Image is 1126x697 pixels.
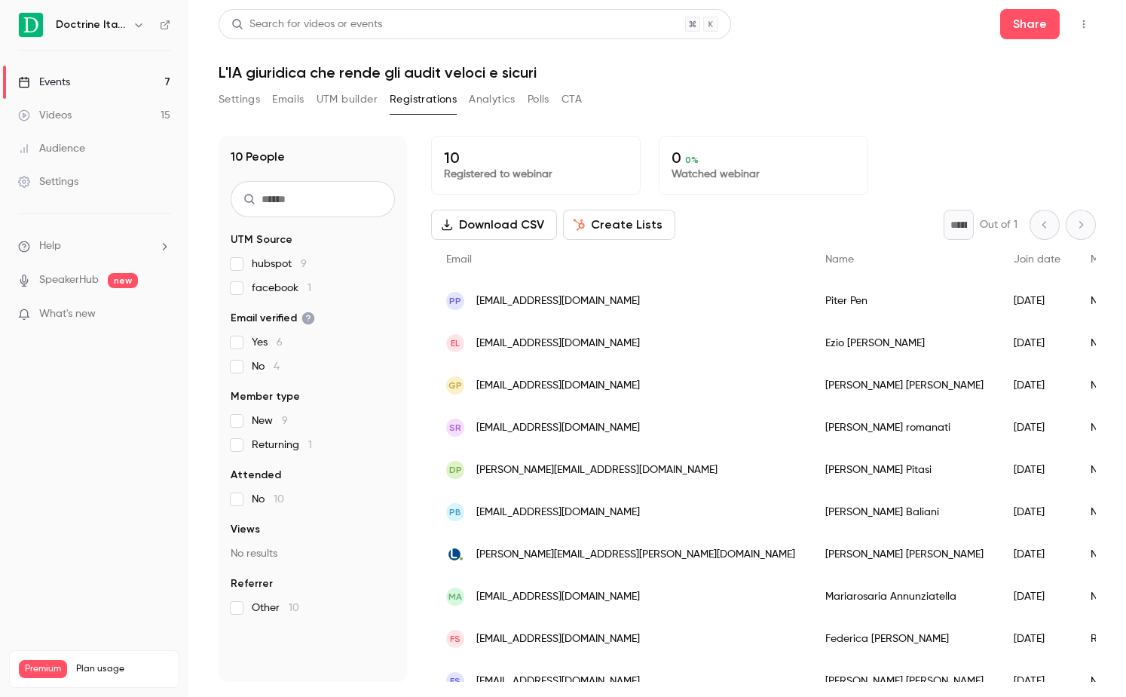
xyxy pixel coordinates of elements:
span: new [108,273,138,288]
span: Referrer [231,576,273,591]
div: [DATE] [999,407,1076,449]
p: 10 [444,149,628,167]
span: [EMAIL_ADDRESS][DOMAIN_NAME] [476,378,640,394]
span: Views [231,522,260,537]
span: 9 [301,259,307,269]
div: Search for videos or events [231,17,382,32]
span: Email [446,254,472,265]
span: [EMAIL_ADDRESS][DOMAIN_NAME] [476,336,640,352]
h6: Doctrine Italia [56,17,127,32]
span: EL [451,336,460,350]
p: Watched webinar [672,167,855,182]
span: No [252,492,284,507]
span: 0 % [685,155,699,165]
div: [PERSON_NAME] Baliani [810,491,999,533]
span: PP [449,294,461,308]
span: 10 [289,603,299,613]
div: Events [18,75,70,90]
span: UTM Source [231,232,292,247]
img: libero.it [446,545,464,563]
span: Returning [252,438,312,453]
div: [PERSON_NAME] romanati [810,407,999,449]
span: [PERSON_NAME][EMAIL_ADDRESS][PERSON_NAME][DOMAIN_NAME] [476,547,795,563]
h1: L'IA giuridica che rende gli audit veloci e sicuri [219,63,1096,81]
iframe: Noticeable Trigger [152,308,170,321]
span: DP [449,463,462,477]
span: 1 [308,283,311,293]
span: GP [448,379,462,392]
span: Plan usage [76,663,170,675]
div: Ezio [PERSON_NAME] [810,322,999,364]
div: [DATE] [999,491,1076,533]
button: UTM builder [317,88,378,112]
button: Registrations [390,88,457,112]
span: Join date [1014,254,1060,265]
span: [EMAIL_ADDRESS][DOMAIN_NAME] [476,631,640,647]
button: Share [1000,9,1060,39]
p: Out of 1 [980,217,1017,232]
p: 0 [672,149,855,167]
span: New [252,413,288,428]
div: [DATE] [999,576,1076,618]
span: 9 [282,416,288,426]
button: Polls [528,88,549,112]
img: Doctrine Italia [19,13,43,37]
span: MA [448,590,462,603]
li: help-dropdown-opener [18,238,170,254]
div: Videos [18,108,72,123]
button: CTA [561,88,582,112]
span: Other [252,600,299,616]
button: Download CSV [431,210,557,240]
div: Audience [18,141,85,156]
span: PB [449,505,461,519]
span: [EMAIL_ADDRESS][DOMAIN_NAME] [476,589,640,605]
div: [DATE] [999,322,1076,364]
span: ES [450,674,460,688]
span: 6 [277,337,283,348]
span: Attended [231,468,281,483]
div: Mariarosaria Annunziatella [810,576,999,618]
span: Premium [19,660,67,678]
span: No [252,359,280,374]
div: [DATE] [999,618,1076,660]
span: [EMAIL_ADDRESS][DOMAIN_NAME] [476,420,640,436]
button: Create Lists [563,210,675,240]
span: [EMAIL_ADDRESS][DOMAIN_NAME] [476,293,640,309]
span: What's new [39,306,96,322]
div: [PERSON_NAME] Pitasi [810,449,999,491]
section: facet-groups [231,232,395,616]
div: [PERSON_NAME] [PERSON_NAME] [810,364,999,407]
div: [DATE] [999,533,1076,576]
div: Settings [18,174,78,189]
button: Settings [219,88,260,112]
span: [EMAIL_ADDRESS][DOMAIN_NAME] [476,505,640,520]
div: [DATE] [999,449,1076,491]
p: Registered to webinar [444,167,628,182]
span: Member type [231,389,300,404]
div: [DATE] [999,280,1076,322]
button: Emails [272,88,304,112]
span: [EMAIL_ADDRESS][DOMAIN_NAME] [476,674,640,689]
button: Analytics [469,88,516,112]
span: Yes [252,335,283,350]
span: [PERSON_NAME][EMAIL_ADDRESS][DOMAIN_NAME] [476,462,718,478]
div: [DATE] [999,364,1076,407]
a: SpeakerHub [39,272,99,288]
span: Name [825,254,854,265]
span: Email verified [231,311,315,326]
span: hubspot [252,256,307,272]
div: Piter Pen [810,280,999,322]
div: Federica [PERSON_NAME] [810,618,999,660]
span: 1 [308,440,312,450]
span: Help [39,238,61,254]
h1: 10 People [231,148,285,166]
div: [PERSON_NAME] [PERSON_NAME] [810,533,999,576]
span: 10 [274,494,284,505]
span: facebook [252,281,311,296]
span: 4 [274,361,280,372]
span: FS [450,632,460,646]
p: No results [231,546,395,561]
span: sr [449,421,461,434]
